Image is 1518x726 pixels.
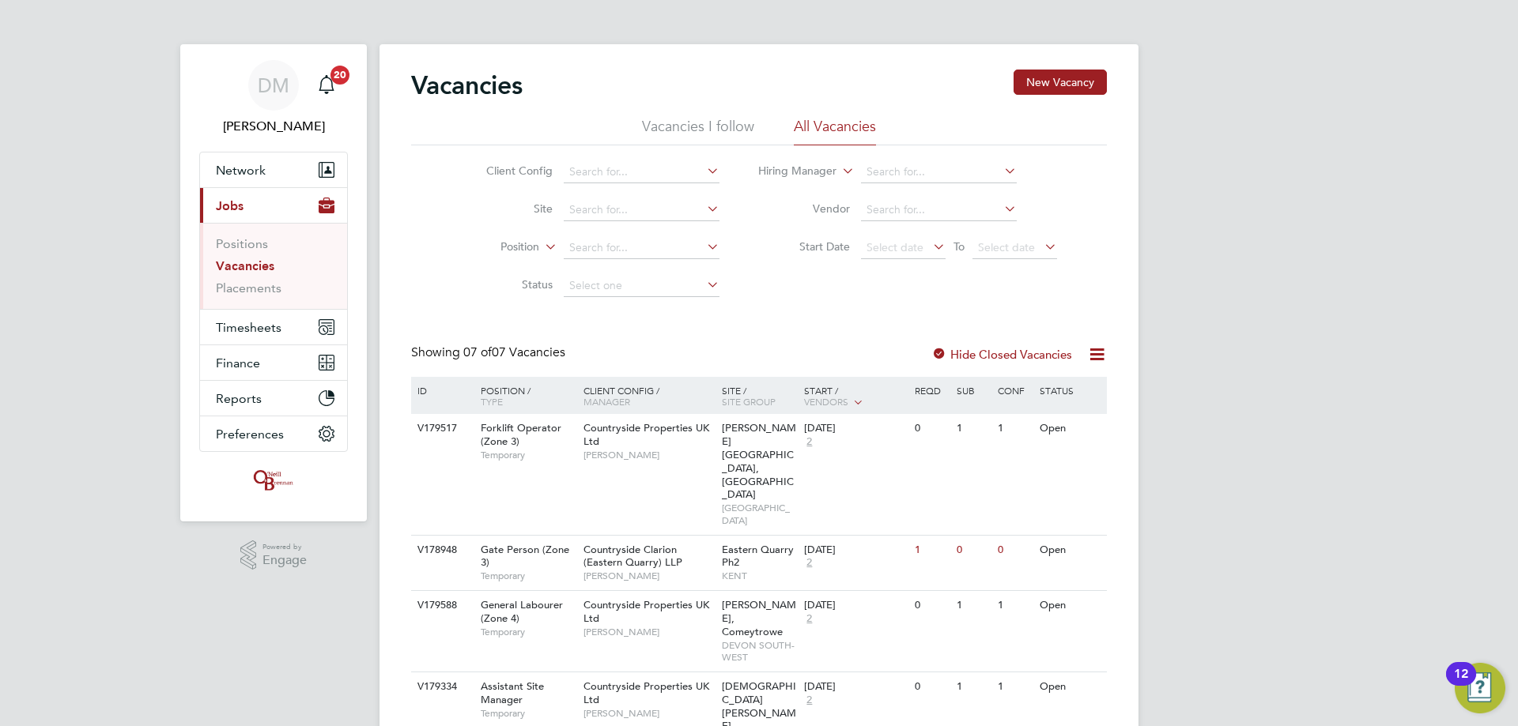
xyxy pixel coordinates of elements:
[216,355,260,371] span: Finance
[564,199,719,221] input: Search for...
[978,240,1035,254] span: Select date
[759,201,850,216] label: Vendor
[804,599,907,612] div: [DATE]
[583,679,709,706] span: Countryside Properties UK Ltd
[804,544,907,557] div: [DATE]
[462,277,553,292] label: Status
[583,626,714,638] span: [PERSON_NAME]
[216,236,268,251] a: Positions
[240,540,308,570] a: Powered byEngage
[481,679,544,706] span: Assistant Site Manager
[330,66,349,85] span: 20
[804,422,907,435] div: [DATE]
[583,421,709,448] span: Countryside Properties UK Ltd
[258,75,289,96] span: DM
[411,344,568,361] div: Showing
[413,591,469,620] div: V179588
[583,395,630,408] span: Manager
[180,44,367,521] nav: Main navigation
[804,680,907,694] div: [DATE]
[931,347,1072,362] label: Hide Closed Vacancies
[953,536,994,565] div: 0
[411,70,523,101] h2: Vacancies
[583,598,709,625] span: Countryside Properties UK Ltd
[481,598,563,625] span: General Labourer (Zone 4)
[199,117,348,136] span: Danielle Murphy
[911,414,952,443] div: 0
[481,626,576,638] span: Temporary
[200,416,347,451] button: Preferences
[481,395,503,408] span: Type
[911,672,952,702] div: 0
[564,237,719,259] input: Search for...
[216,427,284,442] span: Preferences
[1454,674,1468,694] div: 12
[911,377,952,404] div: Reqd
[994,672,1035,702] div: 1
[200,223,347,309] div: Jobs
[216,320,281,335] span: Timesheets
[262,554,307,567] span: Engage
[722,598,796,638] span: [PERSON_NAME], Comeytrowe
[1036,591,1105,620] div: Open
[994,591,1035,620] div: 1
[911,536,952,565] div: 1
[564,161,719,183] input: Search for...
[1455,663,1505,713] button: Open Resource Center, 12 new notifications
[949,236,969,257] span: To
[199,468,348,493] a: Go to home page
[746,164,836,179] label: Hiring Manager
[861,199,1017,221] input: Search for...
[722,395,776,408] span: Site Group
[216,198,244,213] span: Jobs
[469,377,580,415] div: Position /
[911,591,952,620] div: 0
[564,275,719,297] input: Select one
[200,345,347,380] button: Finance
[583,570,714,582] span: [PERSON_NAME]
[1036,377,1105,404] div: Status
[200,381,347,416] button: Reports
[800,377,911,416] div: Start /
[481,707,576,720] span: Temporary
[481,449,576,461] span: Temporary
[262,540,307,554] span: Powered by
[481,543,569,570] span: Gate Person (Zone 3)
[953,672,994,702] div: 1
[1036,672,1105,702] div: Open
[804,556,814,570] span: 2
[200,188,347,223] button: Jobs
[1014,70,1107,95] button: New Vacancy
[462,201,553,216] label: Site
[722,543,794,570] span: Eastern Quarry Ph2
[413,414,469,443] div: V179517
[722,570,797,582] span: KENT
[583,543,682,570] span: Countryside Clarion (Eastern Quarry) LLP
[463,344,565,360] span: 07 Vacancies
[216,280,281,295] a: Placements
[861,161,1017,183] input: Search for...
[580,377,718,415] div: Client Config /
[216,391,262,406] span: Reports
[200,152,347,187] button: Network
[583,449,714,461] span: [PERSON_NAME]
[994,536,1035,565] div: 0
[463,344,492,360] span: 07 of
[481,570,576,582] span: Temporary
[481,421,561,448] span: Forklift Operator (Zone 3)
[994,377,1035,404] div: Conf
[1036,414,1105,443] div: Open
[953,414,994,443] div: 1
[216,163,266,178] span: Network
[251,468,296,493] img: oneillandbrennan-logo-retina.png
[953,377,994,404] div: Sub
[804,612,814,626] span: 2
[462,164,553,178] label: Client Config
[804,694,814,707] span: 2
[413,377,469,404] div: ID
[867,240,923,254] span: Select date
[200,310,347,344] button: Timesheets
[804,435,814,449] span: 2
[448,239,539,255] label: Position
[759,239,850,254] label: Start Date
